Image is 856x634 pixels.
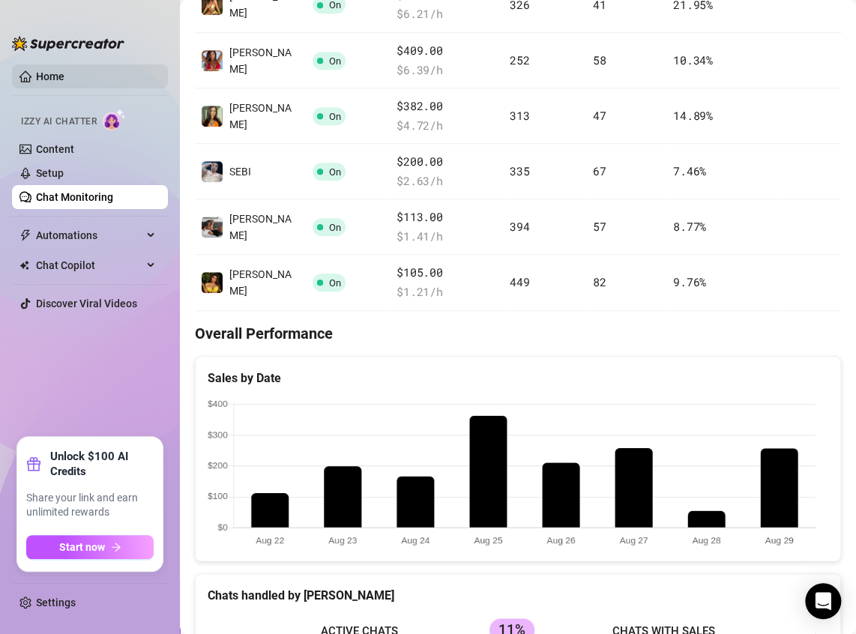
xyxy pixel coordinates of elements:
[397,5,498,23] span: $ 6.21 /h
[19,229,31,241] span: thunderbolt
[229,46,292,75] span: [PERSON_NAME]
[202,217,223,238] img: Logan Blake
[19,260,29,271] img: Chat Copilot
[111,542,121,552] span: arrow-right
[21,115,97,129] span: Izzy AI Chatter
[36,223,142,247] span: Automations
[397,264,498,282] span: $105.00
[202,106,223,127] img: Natalya
[202,161,223,182] img: SEBI
[208,369,828,387] div: Sales by Date
[202,50,223,71] img: Molly
[397,208,498,226] span: $113.00
[397,228,498,246] span: $ 1.41 /h
[229,268,292,297] span: [PERSON_NAME]
[593,52,606,67] span: 58
[103,109,126,130] img: AI Chatter
[510,52,529,67] span: 252
[593,274,606,289] span: 82
[673,219,706,234] span: 8.77 %
[36,253,142,277] span: Chat Copilot
[329,55,341,67] span: On
[593,108,606,123] span: 47
[229,166,251,178] span: SEBI
[36,298,137,310] a: Discover Viral Videos
[202,272,223,293] img: Molly
[510,163,529,178] span: 335
[329,222,341,233] span: On
[329,277,341,289] span: On
[36,70,64,82] a: Home
[510,108,529,123] span: 313
[36,167,64,179] a: Setup
[50,449,154,479] strong: Unlock $100 AI Credits
[397,97,498,115] span: $382.00
[329,166,341,178] span: On
[195,323,841,344] h4: Overall Performance
[673,163,706,178] span: 7.46 %
[510,219,529,234] span: 394
[673,52,712,67] span: 10.34 %
[805,583,841,619] div: Open Intercom Messenger
[26,491,154,520] span: Share your link and earn unlimited rewards
[397,153,498,171] span: $200.00
[593,163,606,178] span: 67
[510,274,529,289] span: 449
[229,102,292,130] span: [PERSON_NAME]
[673,108,712,123] span: 14.89 %
[397,117,498,135] span: $ 4.72 /h
[26,456,41,471] span: gift
[593,219,606,234] span: 57
[397,283,498,301] span: $ 1.21 /h
[26,535,154,559] button: Start nowarrow-right
[397,42,498,60] span: $409.00
[36,191,113,203] a: Chat Monitoring
[397,172,498,190] span: $ 2.63 /h
[329,111,341,122] span: On
[36,597,76,609] a: Settings
[59,541,105,553] span: Start now
[397,61,498,79] span: $ 6.39 /h
[36,143,74,155] a: Content
[673,274,706,289] span: 9.76 %
[208,586,828,605] div: Chats handled by [PERSON_NAME]
[12,36,124,51] img: logo-BBDzfeDw.svg
[229,213,292,241] span: [PERSON_NAME]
